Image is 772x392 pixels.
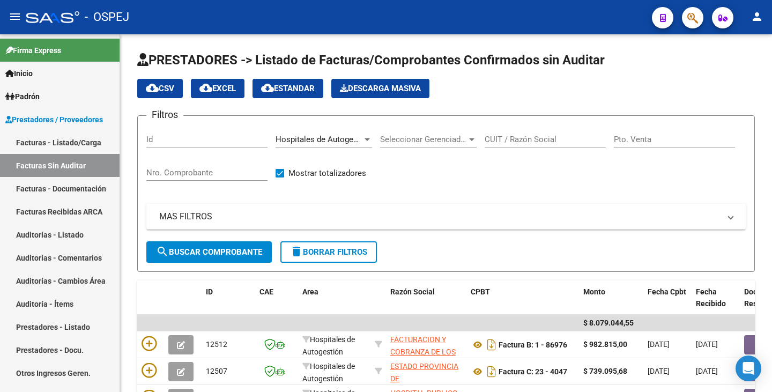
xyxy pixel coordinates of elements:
div: 30673377544 [390,360,462,383]
button: Borrar Filtros [280,241,377,263]
button: Buscar Comprobante [146,241,272,263]
app-download-masive: Descarga masiva de comprobantes (adjuntos) [331,79,429,98]
span: Fecha Recibido [696,287,726,308]
mat-icon: search [156,245,169,258]
span: 12512 [206,340,227,349]
datatable-header-cell: Fecha Cpbt [643,280,692,328]
div: Open Intercom Messenger [736,356,761,381]
mat-icon: person [751,10,763,23]
mat-panel-title: MAS FILTROS [159,211,720,223]
span: CAE [259,287,273,296]
span: Borrar Filtros [290,247,367,257]
span: CSV [146,84,174,93]
span: Descarga Masiva [340,84,421,93]
button: CSV [137,79,183,98]
span: CPBT [471,287,490,296]
mat-icon: cloud_download [146,82,159,94]
button: Estandar [253,79,323,98]
mat-icon: cloud_download [261,82,274,94]
span: Area [302,287,318,296]
span: [DATE] [696,367,718,375]
datatable-header-cell: CPBT [466,280,579,328]
span: EXCEL [199,84,236,93]
h3: Filtros [146,107,183,122]
strong: Factura B: 1 - 86976 [499,341,567,349]
span: [DATE] [696,340,718,349]
span: $ 8.079.044,55 [583,319,634,327]
mat-icon: menu [9,10,21,23]
span: 12507 [206,367,227,375]
button: Descarga Masiva [331,79,429,98]
strong: $ 982.815,00 [583,340,627,349]
datatable-header-cell: Fecha Recibido [692,280,740,328]
span: FACTURACION Y COBRANZA DE LOS EFECTORES PUBLICOS S.E. [390,335,456,380]
span: Inicio [5,68,33,79]
span: ID [206,287,213,296]
span: PRESTADORES -> Listado de Facturas/Comprobantes Confirmados sin Auditar [137,53,605,68]
span: [DATE] [648,340,670,349]
datatable-header-cell: CAE [255,280,298,328]
span: Buscar Comprobante [156,247,262,257]
span: Hospitales de Autogestión [302,335,355,356]
span: Firma Express [5,45,61,56]
span: - OSPEJ [85,5,129,29]
strong: Factura C: 23 - 4047 [499,367,567,376]
span: [DATE] [648,367,670,375]
span: Hospitales de Autogestión [276,135,372,144]
span: Fecha Cpbt [648,287,686,296]
datatable-header-cell: Monto [579,280,643,328]
span: Padrón [5,91,40,102]
span: Prestadores / Proveedores [5,114,103,125]
span: Hospitales de Autogestión [302,362,355,383]
button: EXCEL [191,79,244,98]
datatable-header-cell: ID [202,280,255,328]
span: Razón Social [390,287,435,296]
span: Mostrar totalizadores [288,167,366,180]
div: 30715497456 [390,334,462,356]
span: Monto [583,287,605,296]
mat-icon: cloud_download [199,82,212,94]
datatable-header-cell: Area [298,280,370,328]
mat-expansion-panel-header: MAS FILTROS [146,204,746,230]
datatable-header-cell: Razón Social [386,280,466,328]
strong: $ 739.095,68 [583,367,627,375]
mat-icon: delete [290,245,303,258]
span: Seleccionar Gerenciador [380,135,467,144]
i: Descargar documento [485,363,499,380]
span: Estandar [261,84,315,93]
i: Descargar documento [485,336,499,353]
